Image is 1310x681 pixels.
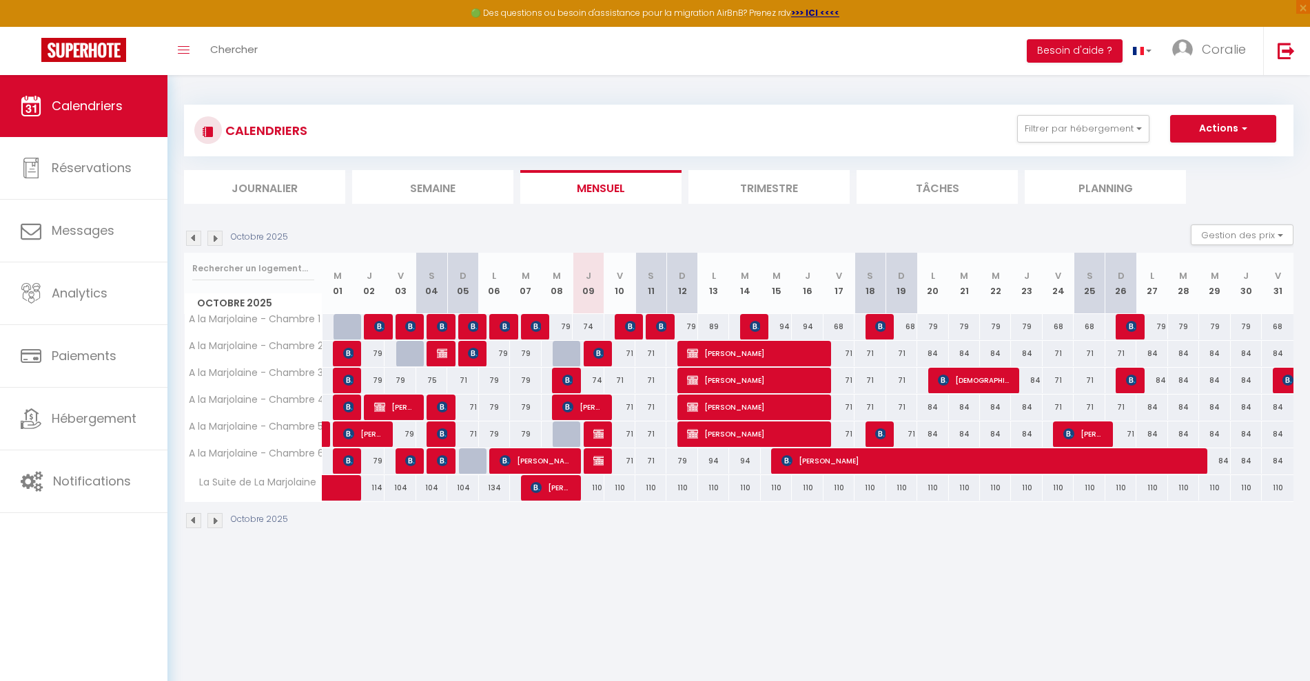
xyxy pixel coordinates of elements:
span: Paiements [52,347,116,364]
div: 71 [635,448,666,474]
div: 134 [479,475,510,501]
abbr: M [334,269,342,282]
div: 110 [698,475,729,501]
div: 71 [1105,395,1136,420]
li: Semaine [352,170,513,204]
div: 110 [761,475,792,501]
div: 84 [1231,341,1262,366]
span: [PERSON_NAME] [875,313,886,339]
span: A la Marjolaine - Chambre 1 [187,314,320,324]
div: 71 [604,421,635,447]
div: 79 [385,421,416,447]
li: Journalier [184,170,345,204]
span: Calendriers [52,97,123,114]
div: 71 [854,341,886,366]
div: 110 [886,475,917,501]
div: 71 [886,395,917,420]
div: 84 [1199,421,1230,447]
button: Filtrer par hébergement [1017,115,1149,143]
span: [PERSON_NAME] [1126,313,1136,339]
div: 79 [917,314,948,339]
th: 26 [1105,253,1136,314]
th: 19 [886,253,917,314]
abbr: M [741,269,749,282]
img: Super Booking [41,38,126,62]
abbr: V [836,269,842,282]
span: [PERSON_NAME] [687,367,821,393]
div: 71 [823,421,854,447]
abbr: V [617,269,623,282]
div: 110 [792,475,823,501]
div: 110 [1043,475,1074,501]
abbr: D [1118,269,1125,282]
div: 79 [1231,314,1262,339]
abbr: J [367,269,372,282]
span: A la Marjolaine - Chambre 6 [187,448,324,459]
div: 84 [1168,395,1199,420]
div: 79 [479,395,510,420]
div: 110 [917,475,948,501]
span: [PERSON_NAME] [562,394,604,420]
div: 110 [1199,475,1230,501]
th: 28 [1168,253,1199,314]
th: 18 [854,253,886,314]
div: 84 [1262,341,1293,366]
div: 71 [886,341,917,366]
div: 71 [823,368,854,393]
div: 84 [949,421,980,447]
span: Aimie Le Metayer [374,313,385,339]
abbr: M [553,269,561,282]
span: Coralie [1202,41,1246,58]
div: 84 [1199,448,1230,474]
th: 22 [980,253,1011,314]
div: 71 [604,448,635,474]
div: 84 [980,421,1011,447]
abbr: S [648,269,654,282]
div: 71 [1043,341,1074,366]
abbr: M [960,269,968,282]
div: 110 [1136,475,1167,501]
li: Planning [1025,170,1186,204]
div: 71 [447,421,478,447]
span: [PERSON_NAME] [687,340,821,366]
span: A la Marjolaine - Chambre 5 [187,421,323,432]
span: [PERSON_NAME] [781,448,1195,474]
th: 04 [416,253,447,314]
strong: >>> ICI <<<< [791,7,839,19]
div: 79 [1136,314,1167,339]
div: 71 [1074,395,1105,420]
abbr: M [1211,269,1219,282]
span: [PERSON_NAME] [656,313,666,339]
abbr: V [398,269,404,282]
div: 71 [635,421,666,447]
div: 110 [1011,475,1042,501]
div: 79 [666,448,697,474]
div: 71 [854,368,886,393]
th: 31 [1262,253,1293,314]
abbr: L [712,269,716,282]
span: [PERSON_NAME] [531,474,572,501]
button: Besoin d'aide ? [1027,39,1123,63]
div: 84 [980,341,1011,366]
div: 84 [917,395,948,420]
abbr: J [1024,269,1030,282]
div: 110 [1074,475,1105,501]
abbr: M [772,269,781,282]
div: 84 [1136,421,1167,447]
div: 110 [854,475,886,501]
span: [PERSON_NAME] [593,448,604,474]
div: 79 [354,341,385,366]
th: 08 [542,253,573,314]
th: 02 [354,253,385,314]
th: 16 [792,253,823,314]
div: 84 [949,395,980,420]
span: [PERSON_NAME] [405,448,416,474]
span: [PERSON_NAME] [343,394,354,420]
span: [PERSON_NAME] [437,421,447,447]
button: Actions [1170,115,1276,143]
span: [PERSON_NAME] [468,340,478,366]
abbr: V [1055,269,1061,282]
div: 110 [949,475,980,501]
div: 110 [1231,475,1262,501]
div: 104 [385,475,416,501]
